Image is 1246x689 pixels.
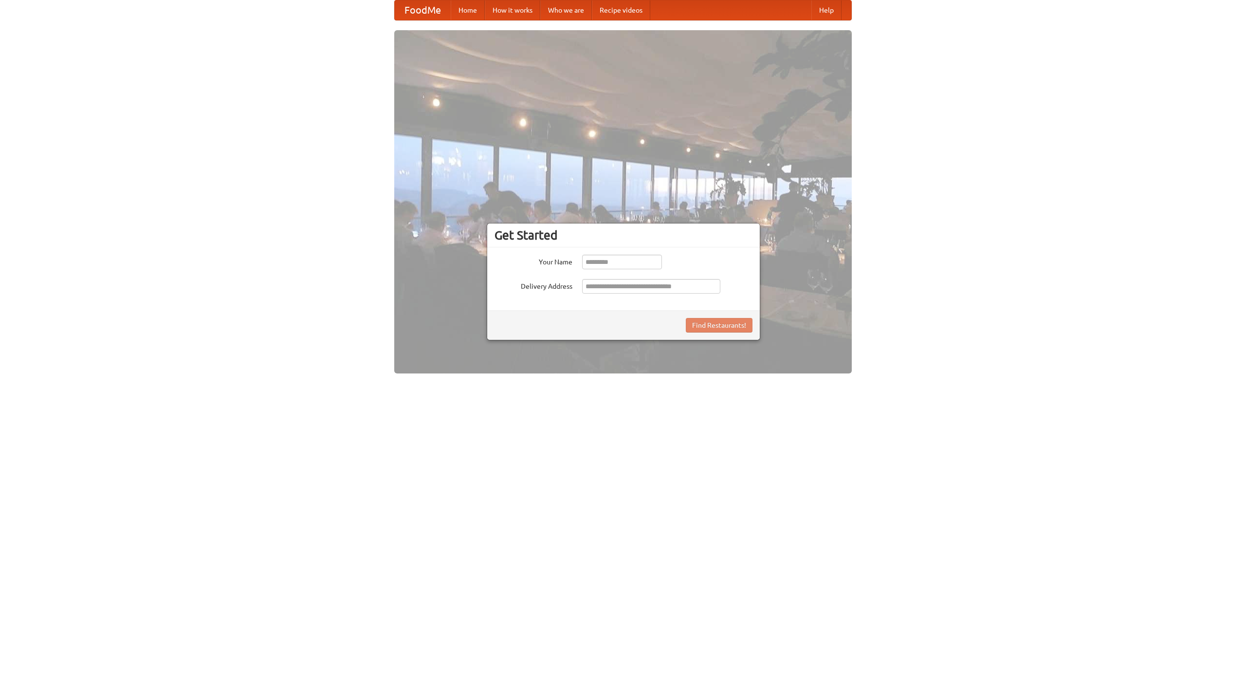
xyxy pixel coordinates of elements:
a: Who we are [540,0,592,20]
a: How it works [485,0,540,20]
a: FoodMe [395,0,451,20]
a: Home [451,0,485,20]
button: Find Restaurants! [686,318,752,333]
label: Your Name [495,255,572,267]
h3: Get Started [495,228,752,242]
a: Recipe videos [592,0,650,20]
label: Delivery Address [495,279,572,291]
a: Help [811,0,842,20]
